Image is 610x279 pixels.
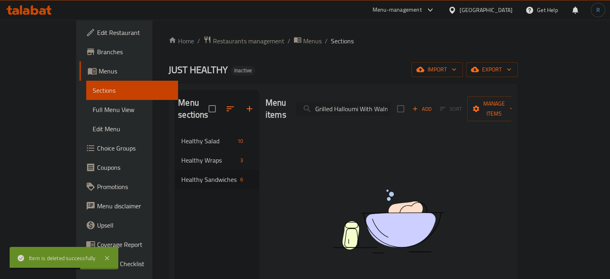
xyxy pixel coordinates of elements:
div: Menu-management [373,5,422,15]
input: search [296,102,391,116]
a: Menus [294,36,322,46]
span: Promotions [97,182,172,191]
span: Sections [331,36,354,46]
h2: Menu sections [178,97,209,121]
a: Menus [79,61,178,81]
a: Coupons [79,158,178,177]
span: Grocery Checklist [97,259,172,269]
div: items [237,175,246,184]
span: import [418,65,456,75]
nav: Menu sections [175,128,259,192]
span: Full Menu View [93,105,172,114]
button: export [466,62,518,77]
a: Sections [86,81,178,100]
div: Inactive [231,66,255,75]
span: Menus [99,66,172,76]
span: Coverage Report [97,240,172,249]
span: Edit Restaurant [97,28,172,37]
span: Menus [303,36,322,46]
div: Healthy Salad10 [175,131,259,151]
button: import [411,62,463,77]
button: Add [409,103,435,115]
span: 10 [234,137,246,145]
span: 3 [237,157,246,164]
a: Edit Restaurant [79,23,178,42]
span: Sections [93,86,172,95]
a: Choice Groups [79,138,178,158]
a: Restaurants management [203,36,284,46]
a: Grocery Checklist [79,254,178,273]
li: / [325,36,328,46]
span: 6 [237,176,246,183]
a: Branches [79,42,178,61]
li: / [197,36,200,46]
span: Menu disclaimer [97,201,172,211]
span: Add [411,104,433,114]
span: R [596,6,600,14]
span: Add item [409,103,435,115]
span: Select all sections [204,100,221,117]
div: Item is deleted successfully [29,254,96,263]
button: Manage items [467,96,521,121]
div: Healthy Wraps3 [175,151,259,170]
a: Menu disclaimer [79,196,178,216]
span: Healthy Sandwiches [181,175,237,184]
span: Manage items [474,99,515,119]
span: Sort sections [221,99,240,118]
a: Edit Menu [86,119,178,138]
span: Healthy Wraps [181,155,237,165]
a: Promotions [79,177,178,196]
span: Choice Groups [97,143,172,153]
span: Edit Menu [93,124,172,134]
span: Sort items [435,103,467,115]
div: items [234,136,246,146]
h2: Menu items [265,97,286,121]
span: JUST HEALTHY [168,61,228,79]
li: / [288,36,290,46]
img: dish.svg [288,168,488,275]
a: Coverage Report [79,235,178,254]
a: Home [168,36,194,46]
div: Healthy Sandwiches6 [175,170,259,189]
a: Full Menu View [86,100,178,119]
span: Branches [97,47,172,57]
a: Upsell [79,216,178,235]
button: Add section [240,99,259,118]
span: Upsell [97,220,172,230]
span: export [472,65,511,75]
span: Coupons [97,163,172,172]
span: Restaurants management [213,36,284,46]
span: Healthy Salad [181,136,234,146]
nav: breadcrumb [168,36,518,46]
span: Inactive [231,67,255,74]
div: [GEOGRAPHIC_DATA] [460,6,513,14]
